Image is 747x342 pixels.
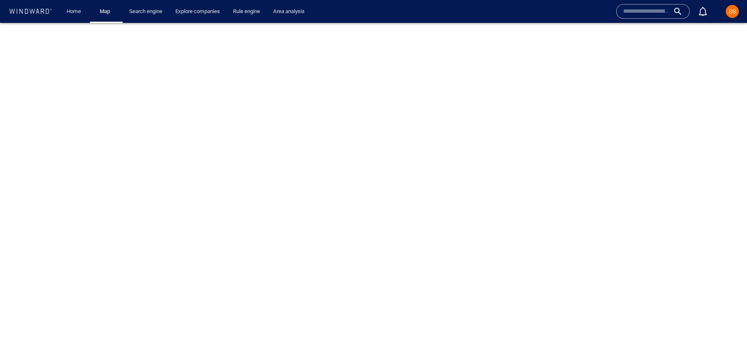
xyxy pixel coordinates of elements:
button: DS [724,3,740,20]
span: DS [729,8,736,15]
a: Map [96,4,116,19]
button: Map [93,4,119,19]
button: Home [61,4,87,19]
iframe: Chat [712,305,741,336]
a: Area analysis [270,4,308,19]
a: Home [63,4,84,19]
a: Search engine [126,4,166,19]
a: Rule engine [230,4,263,19]
div: Notification center [698,7,708,16]
a: Explore companies [172,4,223,19]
